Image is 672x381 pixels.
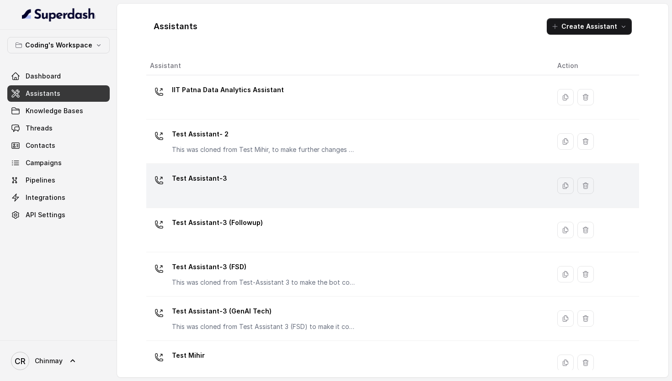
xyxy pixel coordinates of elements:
a: Integrations [7,189,110,206]
span: Assistants [26,89,60,98]
p: Coding's Workspace [25,40,92,51]
span: Threads [26,124,53,133]
p: Test Assistant-3 (GenAI Tech) [172,304,355,318]
span: Campaigns [26,158,62,167]
span: Integrations [26,193,65,202]
a: Assistants [7,85,110,102]
span: Chinmay [35,356,63,365]
a: Threads [7,120,110,136]
a: Contacts [7,137,110,154]
span: API Settings [26,210,65,219]
th: Assistant [146,57,550,75]
a: Pipelines [7,172,110,188]
span: Knowledge Bases [26,106,83,115]
img: light.svg [22,7,96,22]
p: This was cloned from Test Assistant 3 (FSD) to make it compatible with the Gen AI tech course [172,322,355,331]
span: Pipelines [26,176,55,185]
p: Test Assistant-3 [172,171,227,186]
th: Action [550,57,639,75]
span: Contacts [26,141,55,150]
p: Test Assistant-3 (Followup) [172,215,263,230]
button: Create Assistant [547,18,632,35]
p: This was cloned from Test Mihir, to make further changes as discussed with the Superdash team. [172,145,355,154]
a: API Settings [7,207,110,223]
p: This was cloned from Test-Assistant 3 to make the bot compatible for FSD [172,278,355,287]
p: Test Assistant-3 (FSD) [172,260,355,274]
h1: Assistants [154,19,197,34]
span: Dashboard [26,72,61,81]
p: Test Assistant- 2 [172,127,355,141]
text: CR [15,356,26,366]
a: Dashboard [7,68,110,84]
p: Test Mihir [172,348,205,363]
a: Knowledge Bases [7,103,110,119]
p: IIT Patna Data Analytics Assistant [172,83,284,97]
button: Coding's Workspace [7,37,110,53]
a: Chinmay [7,348,110,374]
a: Campaigns [7,155,110,171]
